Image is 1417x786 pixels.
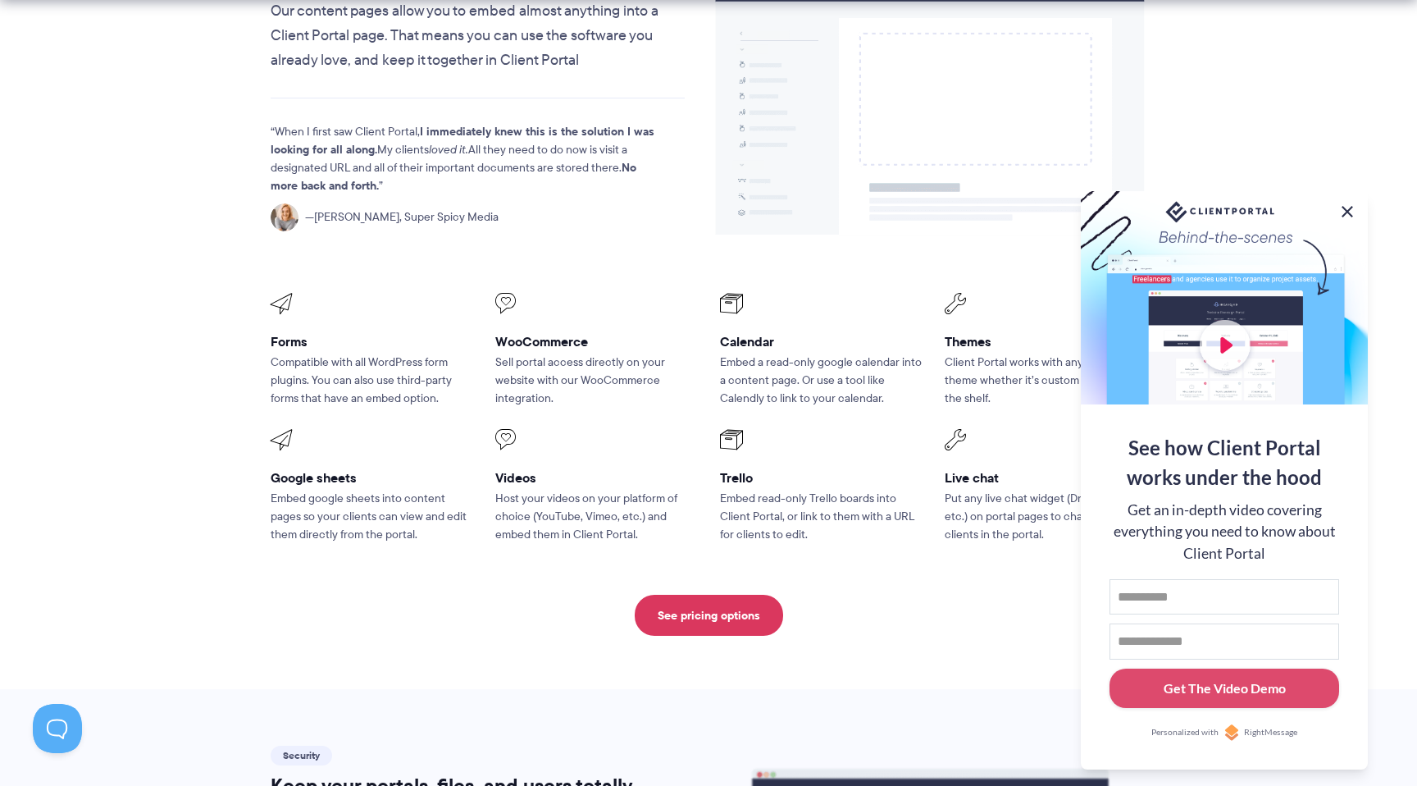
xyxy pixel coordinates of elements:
[1109,500,1339,564] div: Get an in-depth video covering everything you need to know about Client Portal
[271,123,656,195] p: When I first saw Client Portal, My clients All they need to do now is visit a designated URL and ...
[1223,724,1240,741] img: Personalized with RightMessage
[1109,669,1339,709] button: Get The Video Demo
[945,354,1146,408] p: Client Portal works with any WordPress theme whether it’s custom built or off the shelf.
[271,490,472,544] p: Embed google sheets into content pages so your clients can view and edit them directly from the p...
[635,595,783,636] a: See pricing options
[1151,726,1219,739] span: Personalized with
[1109,724,1339,741] a: Personalized withRightMessage
[945,333,1146,350] h3: Themes
[945,469,1146,487] h3: Live chat
[495,469,697,487] h3: Videos
[271,122,654,158] strong: I immediately knew this is the solution I was looking for all along.
[1164,679,1286,698] div: Get The Video Demo
[271,333,472,350] h3: Forms
[271,158,636,194] strong: No more back and forth.
[495,333,697,350] h3: WooCommerce
[33,704,82,753] iframe: Toggle Customer Support
[495,490,697,544] p: Host your videos on your platform of choice (YouTube, Vimeo, etc.) and embed them in Client Portal.
[720,354,922,408] p: Embed a read-only google calendar into a content page. Or use a tool like Calendly to link to you...
[429,141,468,158] em: loved it.
[271,469,472,487] h3: Google sheets
[720,490,922,544] p: Embed read-only Trello boards into Client Portal, or link to them with a URL for clients to edit.
[271,746,332,765] span: Security
[945,490,1146,544] p: Put any live chat widget (Drift, Intercom, etc.) on portal pages to chat with your clients in the...
[720,469,922,487] h3: Trello
[1109,433,1339,492] div: See how Client Portal works under the hood
[271,354,472,408] p: Compatible with all WordPress form plugins. You can also use third-party forms that have an embed...
[495,354,697,408] p: Sell portal access directly on your website with our WooCommerce integration.
[1244,726,1297,739] span: RightMessage
[720,333,922,350] h3: Calendar
[305,208,499,226] span: [PERSON_NAME], Super Spicy Media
